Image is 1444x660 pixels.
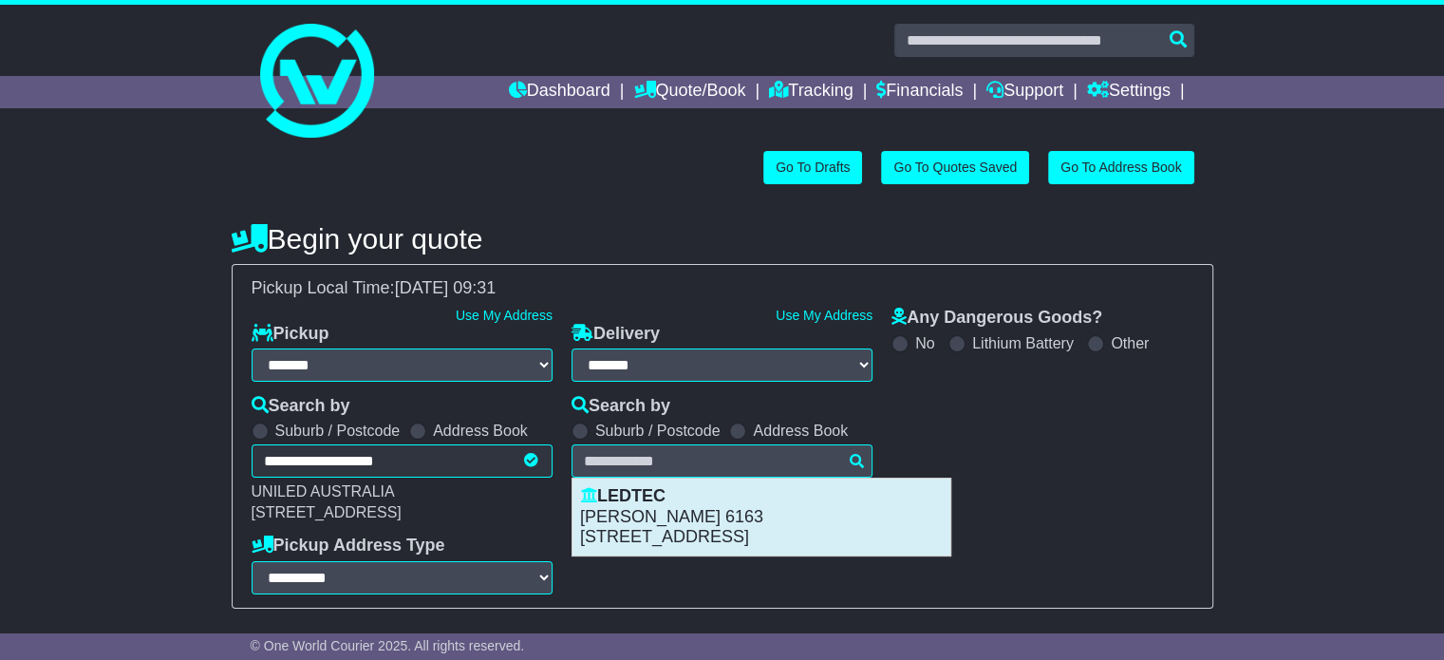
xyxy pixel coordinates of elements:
[1111,334,1149,352] label: Other
[232,223,1213,255] h4: Begin your quote
[275,422,401,440] label: Suburb / Postcode
[433,422,528,440] label: Address Book
[252,324,329,345] label: Pickup
[251,638,525,653] span: © One World Courier 2025. All rights reserved.
[580,527,943,548] p: [STREET_ADDRESS]
[242,278,1203,299] div: Pickup Local Time:
[776,308,872,323] a: Use My Address
[876,76,963,108] a: Financials
[972,334,1074,352] label: Lithium Battery
[891,308,1102,329] label: Any Dangerous Goods?
[915,334,934,352] label: No
[633,76,745,108] a: Quote/Book
[509,76,610,108] a: Dashboard
[252,483,395,500] span: UNILED AUSTRALIA
[252,504,402,520] span: [STREET_ADDRESS]
[456,308,553,323] a: Use My Address
[252,536,445,556] label: Pickup Address Type
[572,324,660,345] label: Delivery
[572,396,670,417] label: Search by
[763,151,862,184] a: Go To Drafts
[986,76,1063,108] a: Support
[769,76,853,108] a: Tracking
[1048,151,1193,184] a: Go To Address Book
[580,507,943,528] p: [PERSON_NAME] 6163
[580,486,943,507] p: LEDTEC
[1087,76,1171,108] a: Settings
[395,278,497,297] span: [DATE] 09:31
[881,151,1029,184] a: Go To Quotes Saved
[252,396,350,417] label: Search by
[595,422,721,440] label: Suburb / Postcode
[753,422,848,440] label: Address Book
